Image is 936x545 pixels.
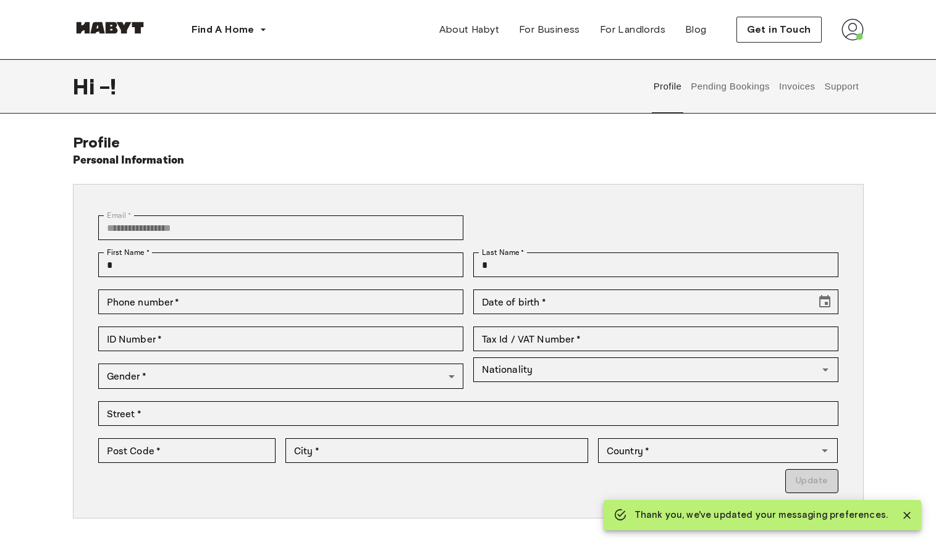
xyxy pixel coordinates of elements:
span: Profile [73,133,120,151]
button: Open [817,361,834,378]
button: Invoices [777,59,816,114]
div: Thank you, we've updated your messaging preferences. [635,504,888,526]
span: Find A Home [192,22,255,37]
button: Find A Home [182,17,277,42]
img: Habyt [73,22,147,34]
div: You can't change your email address at the moment. Please reach out to customer support in case y... [98,215,463,240]
button: Profile [652,59,683,114]
a: For Landlords [590,17,675,42]
img: avatar [841,19,864,41]
button: Close [898,506,916,525]
button: Pending Bookings [689,59,772,114]
span: About Habyt [439,22,499,37]
button: Open [816,442,833,459]
a: For Business [509,17,590,42]
button: Get in Touch [736,17,822,43]
span: Hi [73,73,99,99]
a: About Habyt [429,17,509,42]
label: Email [107,210,131,221]
button: Choose date [812,289,837,314]
span: For Landlords [600,22,665,37]
label: First Name [107,247,150,258]
div: user profile tabs [649,59,863,114]
a: Blog [675,17,717,42]
span: Get in Touch [747,22,811,37]
label: Last Name [482,247,525,258]
span: Blog [685,22,707,37]
span: - ! [99,73,116,99]
button: Support [823,59,861,114]
h6: Personal Information [73,152,185,169]
span: For Business [519,22,580,37]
